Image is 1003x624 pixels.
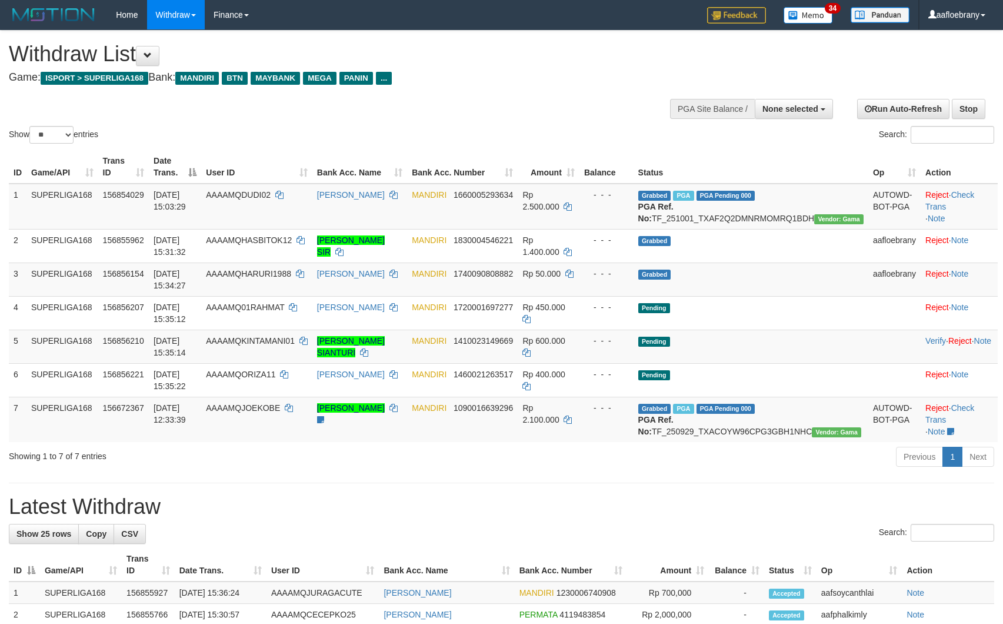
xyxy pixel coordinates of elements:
td: SUPERLIGA168 [26,263,98,296]
th: Trans ID: activate to sort column ascending [98,150,149,184]
td: 6 [9,363,26,397]
a: [PERSON_NAME] [317,269,385,278]
div: - - - [584,335,629,347]
span: [DATE] 15:35:22 [154,370,186,391]
a: Note [928,214,945,223]
td: SUPERLIGA168 [26,296,98,330]
span: ISPORT > SUPERLIGA168 [41,72,148,85]
th: User ID: activate to sort column ascending [266,548,379,582]
span: MANDIRI [412,336,446,346]
td: SUPERLIGA168 [26,229,98,263]
th: Amount: activate to sort column ascending [518,150,579,184]
a: Reject [925,403,949,413]
span: Copy 1460021263517 to clipboard [454,370,513,379]
span: AAAAMQHASBITOK12 [206,235,292,245]
div: PGA Site Balance / [670,99,755,119]
span: PANIN [339,72,373,85]
span: AAAAMQDUDI02 [206,190,271,200]
th: Amount: activate to sort column ascending [627,548,709,582]
a: Note [951,235,969,245]
th: Action [921,150,998,184]
td: 156855927 [122,582,175,604]
span: MANDIRI [412,370,446,379]
span: Copy 1740090808882 to clipboard [454,269,513,278]
select: Showentries [29,126,74,144]
span: Copy 4119483854 to clipboard [559,610,605,619]
span: AAAAMQJOEKOBE [206,403,280,413]
span: 156856221 [103,370,144,379]
span: MEGA [303,72,336,85]
span: [DATE] 15:35:12 [154,303,186,324]
span: 156855962 [103,235,144,245]
span: MANDIRI [412,403,446,413]
b: PGA Ref. No: [638,415,674,436]
span: MANDIRI [412,303,446,312]
td: · [921,296,998,330]
span: Copy 1230006740908 to clipboard [557,588,616,598]
a: Reject [925,370,949,379]
span: Show 25 rows [16,529,71,539]
a: Reject [925,190,949,200]
th: User ID: activate to sort column ascending [201,150,312,184]
a: [PERSON_NAME] SIR [317,235,385,257]
h1: Withdraw List [9,42,657,66]
td: 5 [9,330,26,363]
th: ID: activate to sort column descending [9,548,40,582]
td: 7 [9,397,26,442]
input: Search: [911,524,994,542]
th: Op: activate to sort column ascending [868,150,921,184]
span: 156856154 [103,269,144,278]
span: Rp 2.100.000 [522,403,559,424]
td: 3 [9,263,26,296]
a: Show 25 rows [9,524,79,544]
span: MANDIRI [412,190,446,200]
th: Status: activate to sort column ascending [764,548,817,582]
span: AAAAMQ01RAHMAT [206,303,284,312]
a: [PERSON_NAME] [317,403,385,413]
span: 156856207 [103,303,144,312]
span: PERMATA [519,610,558,619]
span: Grabbed [638,236,671,246]
span: AAAAMQKINTAMANI01 [206,336,295,346]
a: Copy [78,524,114,544]
th: Date Trans.: activate to sort column descending [149,150,201,184]
img: Feedback.jpg [707,7,766,24]
b: PGA Ref. No: [638,202,674,223]
button: None selected [755,99,833,119]
th: Action [902,548,994,582]
td: Rp 700,000 [627,582,709,604]
th: Bank Acc. Name: activate to sort column ascending [312,150,407,184]
td: AUTOWD-BOT-PGA [868,397,921,442]
div: - - - [584,301,629,313]
th: Bank Acc. Number: activate to sort column ascending [407,150,518,184]
a: Note [951,370,969,379]
label: Search: [879,126,994,144]
td: 2 [9,229,26,263]
span: Pending [638,370,670,380]
span: Vendor URL: https://trx31.1velocity.biz [812,427,861,437]
span: PGA Pending [697,191,755,201]
span: [DATE] 15:35:14 [154,336,186,357]
a: Note [974,336,992,346]
span: MAYBANK [251,72,300,85]
td: aafloebrany [868,263,921,296]
td: · [921,363,998,397]
a: [PERSON_NAME] [384,588,451,598]
span: Rp 2.500.000 [522,190,559,211]
label: Show entries [9,126,98,144]
span: Grabbed [638,191,671,201]
label: Search: [879,524,994,542]
th: Date Trans.: activate to sort column ascending [175,548,266,582]
a: 1 [942,447,962,467]
span: BTN [222,72,248,85]
span: Pending [638,337,670,347]
a: Reject [925,269,949,278]
img: MOTION_logo.png [9,6,98,24]
div: - - - [584,268,629,280]
span: Copy 1830004546221 to clipboard [454,235,513,245]
td: SUPERLIGA168 [26,363,98,397]
span: MANDIRI [519,588,554,598]
span: 156856210 [103,336,144,346]
td: AAAAMQJURAGACUTE [266,582,379,604]
span: [DATE] 15:03:29 [154,190,186,211]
